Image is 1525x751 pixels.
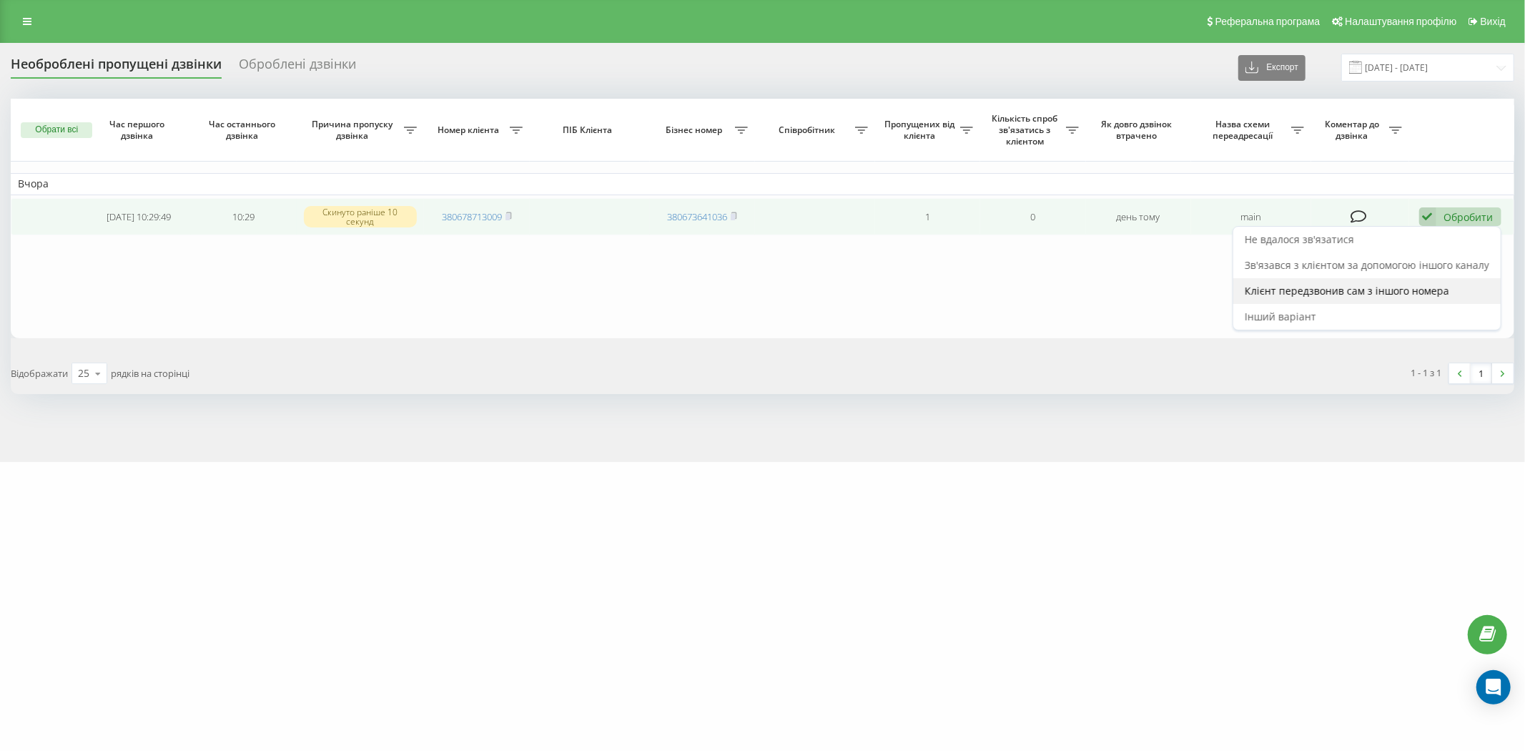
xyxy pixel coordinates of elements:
div: Скинуто раніше 10 секунд [304,206,417,227]
span: Причина пропуску дзвінка [304,119,405,141]
span: Співробітник [762,124,855,136]
button: Обрати всі [21,122,92,138]
span: рядків на сторінці [111,367,189,380]
span: Час першого дзвінка [98,119,179,141]
td: 10:29 [191,198,296,236]
span: Не вдалося зв'язатися [1245,232,1354,246]
div: Необроблені пропущені дзвінки [11,57,222,79]
button: Експорт [1238,55,1306,81]
td: 0 [980,198,1085,236]
span: Зв'язався з клієнтом за допомогою іншого каналу [1245,258,1489,272]
span: Налаштування профілю [1345,16,1456,27]
span: Час останнього дзвінка [203,119,285,141]
td: 1 [875,198,980,236]
div: 1 - 1 з 1 [1411,365,1442,380]
span: Як довго дзвінок втрачено [1097,119,1179,141]
span: Клієнт передзвонив сам з іншого номера [1245,284,1449,298]
span: Вихід [1481,16,1506,27]
span: Пропущених від клієнта [882,119,960,141]
span: Бізнес номер [657,124,735,136]
a: 1 [1471,363,1492,383]
div: Open Intercom Messenger [1476,670,1511,705]
td: день тому [1086,198,1191,236]
div: Оброблені дзвінки [239,57,356,79]
div: Обробити [1444,210,1494,224]
span: Відображати [11,367,68,380]
td: [DATE] 10:29:49 [86,198,191,236]
span: Номер клієнта [431,124,509,136]
a: 380673641036 [667,210,727,223]
td: Вчора [11,173,1514,195]
td: main [1191,198,1311,236]
span: Коментар до дзвінка [1318,119,1389,141]
span: Назва схеми переадресації [1198,119,1291,141]
span: ПІБ Клієнта [542,124,637,136]
span: Інший варіант [1245,310,1316,323]
span: Реферальна програма [1215,16,1321,27]
a: 380678713009 [442,210,502,223]
span: Кількість спроб зв'язатись з клієнтом [987,113,1065,147]
div: 25 [78,366,89,381]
